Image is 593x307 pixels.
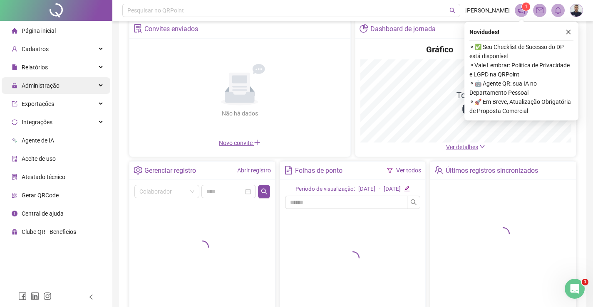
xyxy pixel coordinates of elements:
[12,192,17,198] span: qrcode
[469,42,573,61] span: ⚬ ✅ Seu Checklist de Sucesso do DP está disponível
[201,109,278,118] div: Não há dados
[219,140,261,146] span: Novo convite
[379,185,380,194] div: -
[144,22,198,36] div: Convites enviados
[446,144,485,150] a: Ver detalhes down
[22,210,64,217] span: Central de ajuda
[284,166,293,174] span: file-text
[22,64,48,71] span: Relatórios
[22,174,65,180] span: Atestado técnico
[449,7,456,14] span: search
[522,2,530,11] sup: 1
[22,119,52,125] span: Integrações
[12,211,17,216] span: info-circle
[22,228,76,235] span: Clube QR - Beneficios
[410,199,417,206] span: search
[295,185,355,194] div: Período de visualização:
[518,7,525,14] span: notification
[12,64,17,70] span: file
[12,101,17,107] span: export
[525,4,528,10] span: 1
[88,294,94,300] span: left
[22,27,56,34] span: Página inicial
[196,241,209,254] span: loading
[22,137,54,144] span: Agente de IA
[469,79,573,97] span: ⚬ 🤖 Agente QR: sua IA no Departamento Pessoal
[12,83,17,88] span: lock
[12,46,17,52] span: user-add
[31,292,39,300] span: linkedin
[22,192,59,199] span: Gerar QRCode
[12,28,17,34] span: home
[144,164,196,178] div: Gerenciar registro
[469,97,573,115] span: ⚬ 🚀 Em Breve, Atualização Obrigatória de Proposta Comercial
[446,164,538,178] div: Últimos registros sincronizados
[396,167,421,174] a: Ver todos
[237,167,271,174] a: Abrir registro
[446,144,478,150] span: Ver detalhes
[404,186,409,191] span: edit
[426,44,453,55] h4: Gráfico
[22,46,49,52] span: Cadastros
[565,279,585,299] iframe: Intercom live chat
[22,155,56,162] span: Aceite de uso
[134,166,142,174] span: setting
[12,156,17,162] span: audit
[465,6,510,15] span: [PERSON_NAME]
[384,185,401,194] div: [DATE]
[254,139,261,146] span: plus
[469,61,573,79] span: ⚬ Vale Lembrar: Política de Privacidade e LGPD na QRPoint
[295,164,342,178] div: Folhas de ponto
[469,27,499,37] span: Novidades !
[479,144,485,150] span: down
[18,292,27,300] span: facebook
[370,22,436,36] div: Dashboard de jornada
[12,119,17,125] span: sync
[536,7,543,14] span: mail
[387,167,393,173] span: filter
[346,251,360,265] span: loading
[434,166,443,174] span: team
[570,4,583,17] img: 72298
[22,101,54,107] span: Exportações
[566,29,571,35] span: close
[261,188,268,195] span: search
[496,227,510,241] span: loading
[358,185,375,194] div: [DATE]
[554,7,562,14] span: bell
[134,24,142,33] span: solution
[12,174,17,180] span: solution
[22,82,60,89] span: Administração
[12,229,17,235] span: gift
[582,279,588,285] span: 1
[43,292,52,300] span: instagram
[360,24,368,33] span: pie-chart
